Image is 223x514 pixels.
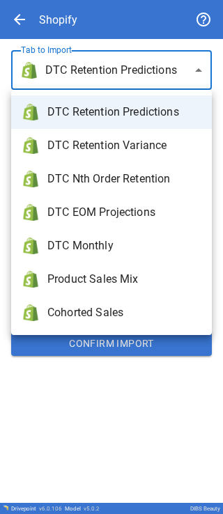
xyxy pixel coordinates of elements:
span: DTC EOM Projections [47,204,201,221]
img: brand icon not found [22,137,39,154]
img: brand icon not found [22,271,39,288]
span: DTC Retention Variance [47,137,201,154]
img: brand icon not found [22,104,39,120]
img: brand icon not found [22,304,39,321]
span: DTC Monthly [47,237,201,254]
span: Cohorted Sales [47,304,201,321]
img: brand icon not found [22,237,39,254]
span: DTC Retention Predictions [47,104,201,120]
span: Product Sales Mix [47,271,201,288]
img: brand icon not found [22,171,39,187]
img: brand icon not found [22,204,39,221]
span: DTC Nth Order Retention [47,171,201,187]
